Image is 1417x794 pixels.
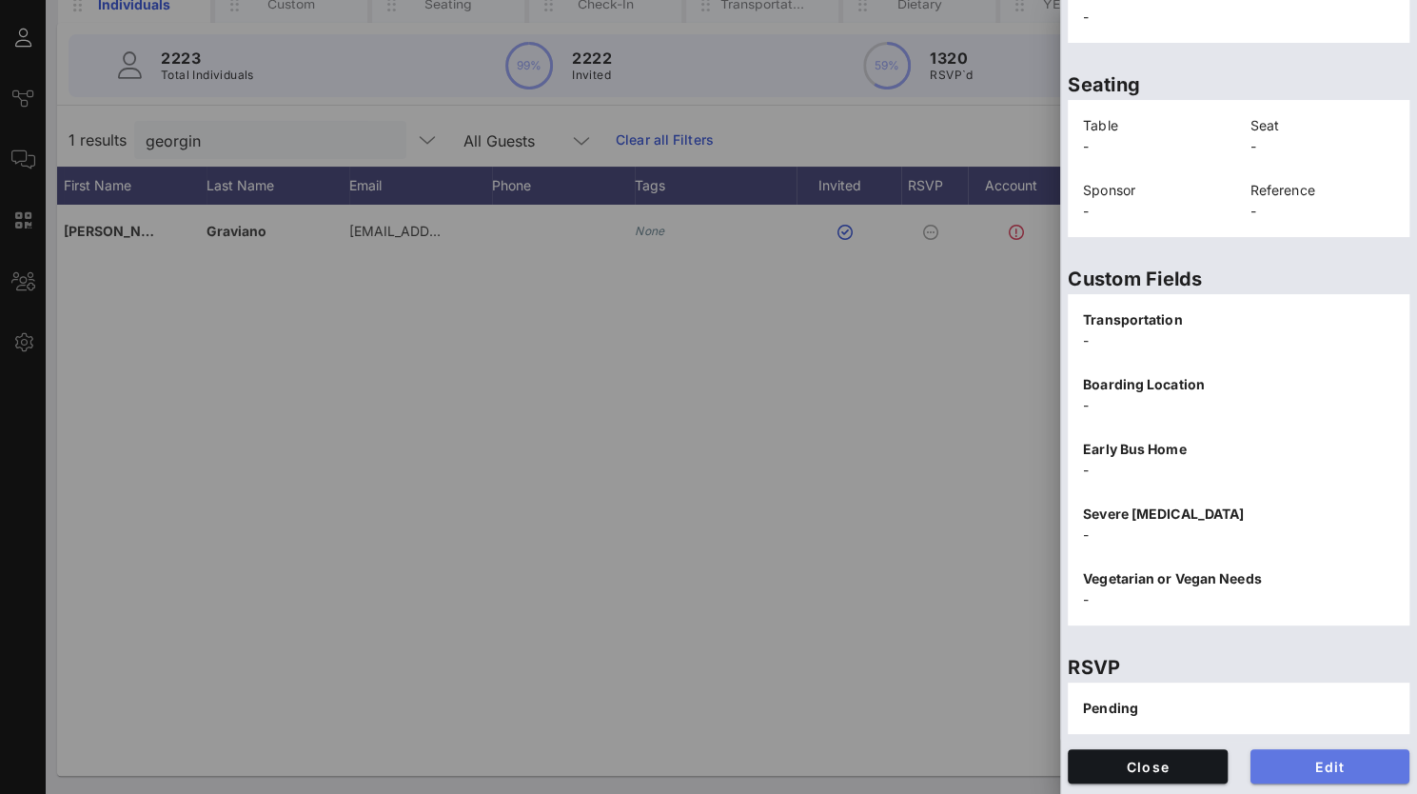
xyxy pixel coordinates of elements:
[1083,568,1394,589] p: Vegetarian or Vegan Needs
[1083,201,1228,222] p: -
[1083,525,1394,546] p: -
[1083,136,1228,157] p: -
[1083,330,1394,351] p: -
[1250,201,1395,222] p: -
[1068,264,1409,294] p: Custom Fields
[1083,180,1228,201] p: Sponsor
[1068,749,1228,784] button: Close
[1083,460,1394,481] p: -
[1068,652,1409,683] p: RSVP
[1083,504,1394,525] p: Severe [MEDICAL_DATA]
[1083,759,1212,775] span: Close
[1083,374,1394,395] p: Boarding Location
[1250,136,1395,157] p: -
[1083,589,1394,610] p: -
[1250,749,1410,784] button: Edit
[1083,395,1394,416] p: -
[1083,115,1228,136] p: Table
[1068,69,1409,100] p: Seating
[1083,439,1394,460] p: Early Bus Home
[1266,759,1395,775] span: Edit
[1083,9,1089,25] span: -
[1250,115,1395,136] p: Seat
[1083,700,1138,716] span: Pending
[1083,309,1394,330] p: Transportation
[1250,180,1395,201] p: Reference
